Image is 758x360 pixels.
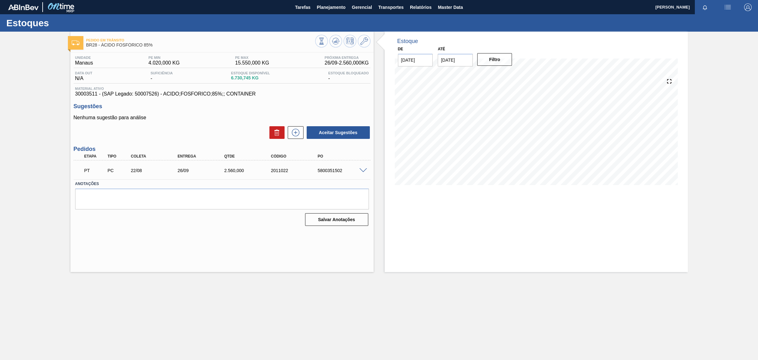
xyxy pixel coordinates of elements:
div: Tipo [106,154,131,158]
label: De [398,47,403,51]
div: 5800351502 [316,168,369,173]
div: Excluir Sugestões [266,126,285,139]
h1: Estoques [6,19,118,27]
button: Programar Estoque [344,35,356,47]
label: Até [438,47,445,51]
div: Estoque [397,38,418,45]
span: Planejamento [317,3,346,11]
p: Nenhuma sugestão para análise [74,115,370,121]
h3: Pedidos [74,146,370,152]
div: Etapa [83,154,108,158]
div: PO [316,154,369,158]
div: 2.560,000 [223,168,276,173]
div: Aceitar Sugestões [304,126,370,140]
div: - [327,71,370,81]
span: Pedido em Trânsito [86,38,315,42]
h3: Sugestões [74,103,370,110]
button: Visão Geral dos Estoques [315,35,328,47]
img: Ícone [72,40,80,45]
span: Suficiência [151,71,173,75]
span: Master Data [438,3,463,11]
label: Anotações [75,179,369,189]
span: 4.020,000 KG [148,60,180,66]
div: 26/09/2025 [176,168,229,173]
span: Estoque Disponível [231,71,270,75]
img: TNhmsLtSVTkK8tSr43FrP2fwEKptu5GPRR3wAAAABJRU5ErkJggg== [8,4,39,10]
span: Material ativo [75,87,369,90]
span: Data out [75,71,93,75]
button: Salvar Anotações [305,213,368,226]
button: Filtro [477,53,512,66]
span: BR28 - ÁCIDO FOSFÓRICO 85% [86,43,315,47]
img: userActions [724,3,731,11]
span: Gerencial [352,3,372,11]
p: PT [84,168,106,173]
span: 6.730,745 KG [231,76,270,80]
input: dd/mm/yyyy [398,54,433,66]
div: Pedido de Compra [106,168,131,173]
div: Qtde [223,154,276,158]
span: PE MIN [148,56,180,59]
span: 15.550,000 KG [235,60,269,66]
div: - [149,71,174,81]
div: 22/08/2025 [129,168,182,173]
span: Próxima Entrega [325,56,369,59]
input: dd/mm/yyyy [438,54,473,66]
button: Atualizar Gráfico [329,35,342,47]
span: PE MAX [235,56,269,59]
button: Ir ao Master Data / Geral [358,35,370,47]
span: Tarefas [295,3,310,11]
div: Código [269,154,322,158]
div: Pedido em Trânsito [83,164,108,177]
div: Entrega [176,154,229,158]
div: 2011022 [269,168,322,173]
img: Logout [744,3,752,11]
span: Relatórios [410,3,431,11]
button: Aceitar Sugestões [307,126,370,139]
div: Coleta [129,154,182,158]
span: 30003511 - (SAP Legado: 50007526) - ACIDO;FOSFORICO;85%;; CONTAINER [75,91,369,97]
span: 26/09 - 2.560,000 KG [325,60,369,66]
span: Transportes [378,3,404,11]
span: Estoque Bloqueado [328,71,369,75]
div: Nova sugestão [285,126,304,139]
div: N/A [74,71,94,81]
span: Manaus [75,60,93,66]
button: Notificações [695,3,715,12]
span: Unidade [75,56,93,59]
